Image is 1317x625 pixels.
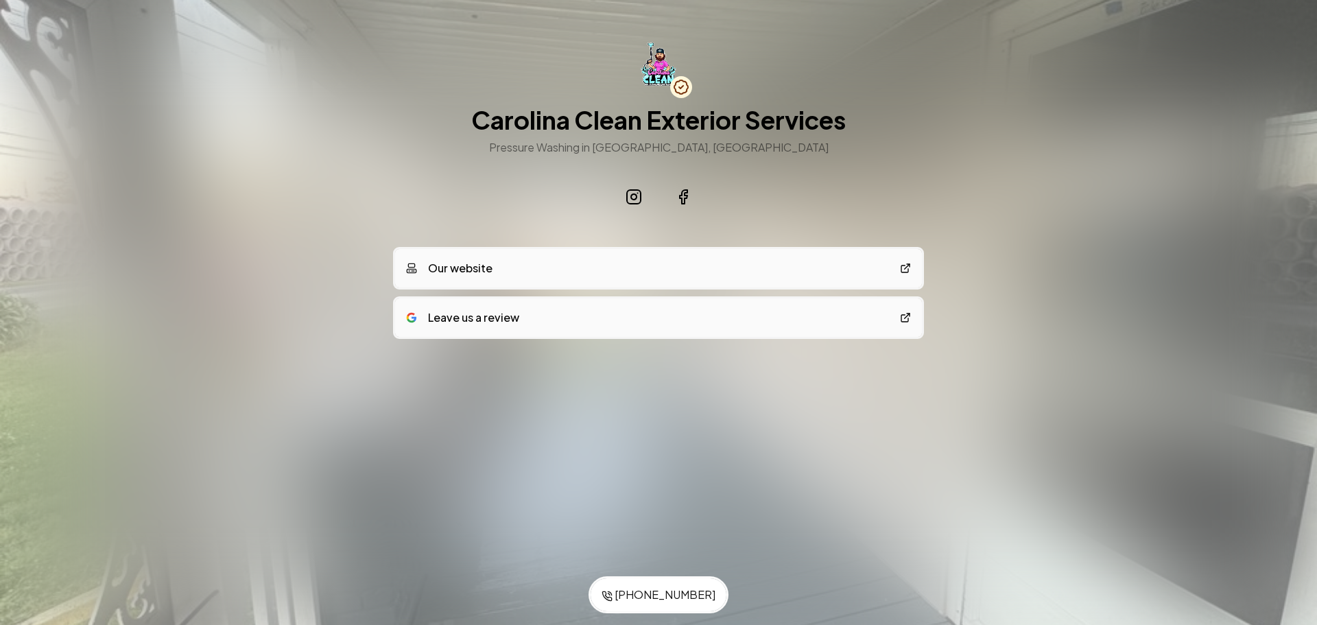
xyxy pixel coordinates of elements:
h3: Pressure Washing in [GEOGRAPHIC_DATA], [GEOGRAPHIC_DATA] [489,139,829,156]
img: google logo [406,312,417,323]
a: Our website [395,249,922,287]
img: Carolina Clean Exterior Services [633,38,685,90]
div: Leave us a review [406,309,519,326]
a: google logoLeave us a review [395,298,922,337]
div: Our website [406,260,493,276]
a: [PHONE_NUMBER] [591,578,726,611]
h1: Carolina Clean Exterior Services [471,106,846,134]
